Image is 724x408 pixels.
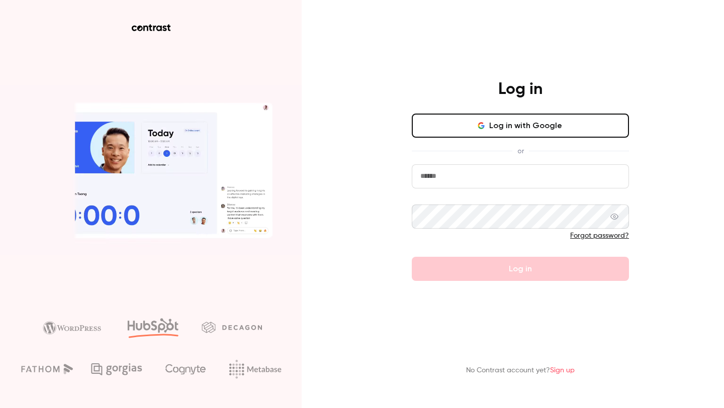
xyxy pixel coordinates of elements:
img: decagon [202,322,262,333]
button: Log in with Google [412,114,629,138]
p: No Contrast account yet? [466,365,575,376]
a: Sign up [550,367,575,374]
a: Forgot password? [570,232,629,239]
h4: Log in [498,79,542,99]
span: or [512,146,529,156]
